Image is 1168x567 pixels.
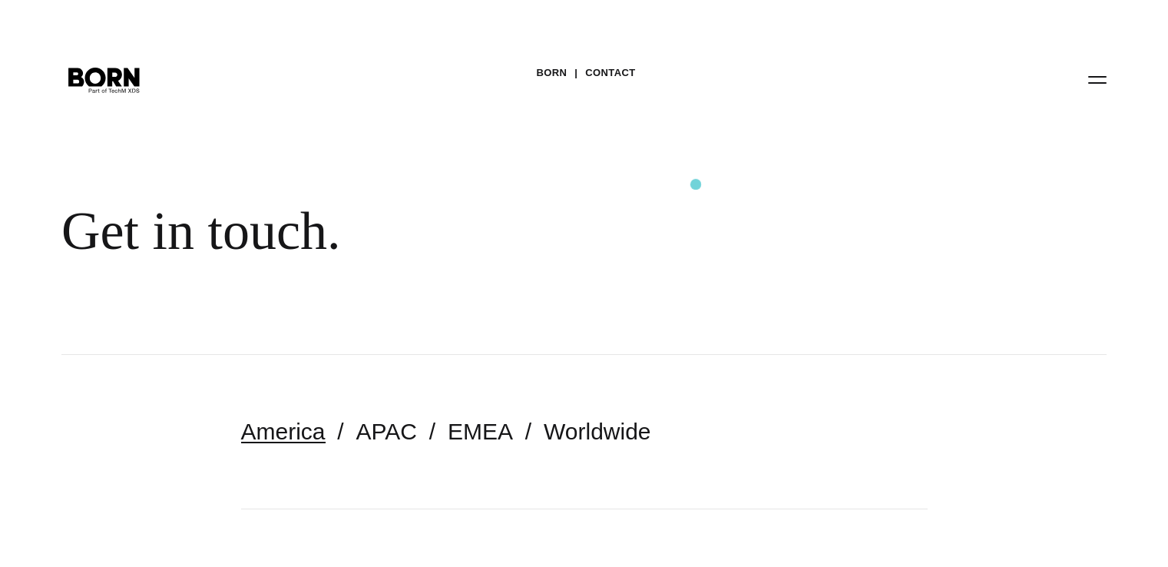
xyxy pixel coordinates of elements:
div: Get in touch. [61,200,937,263]
button: Open [1079,63,1116,95]
a: Worldwide [544,419,651,444]
a: BORN [536,61,567,85]
a: Contact [585,61,635,85]
a: EMEA [448,419,513,444]
a: America [241,419,326,444]
a: APAC [356,419,417,444]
